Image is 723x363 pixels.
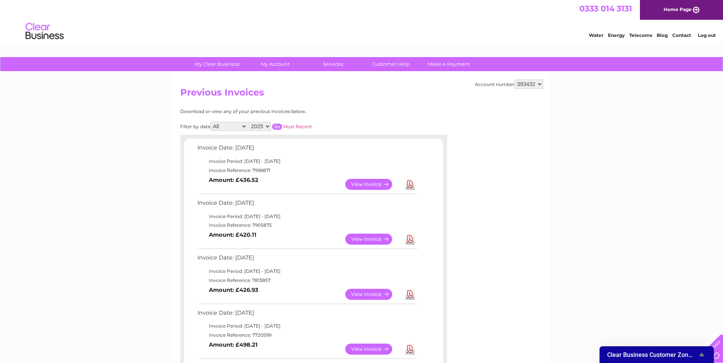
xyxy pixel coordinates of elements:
a: Most Recent [283,124,312,129]
a: Services [301,57,364,71]
a: View [345,344,401,355]
a: Energy [608,32,625,38]
b: Amount: £498.21 [209,341,258,348]
div: Clear Business is a trading name of Verastar Limited (registered in [GEOGRAPHIC_DATA] No. 3667643... [182,4,542,37]
td: Invoice Reference: 7720599 [196,331,418,340]
a: View [345,179,401,190]
a: View [345,289,401,300]
a: Log out [698,32,716,38]
a: Download [405,179,415,190]
a: Contact [672,32,691,38]
td: Invoice Period: [DATE] - [DATE] [196,157,418,166]
a: Telecoms [629,32,652,38]
td: Invoice Reference: 7996871 [196,166,418,175]
td: Invoice Period: [DATE] - [DATE] [196,322,418,331]
button: Show survey - Clear Business Customer Zone Survey [607,350,706,359]
td: Invoice Period: [DATE] - [DATE] [196,267,418,276]
img: logo.png [25,20,64,43]
b: Amount: £436.52 [209,177,258,183]
a: Download [405,234,415,245]
div: Download or view any of your previous invoices below. [180,109,380,114]
a: 0333 014 3131 [579,4,632,13]
td: Invoice Reference: 7813857 [196,276,418,285]
h2: Previous Invoices [180,87,543,102]
td: Invoice Period: [DATE] - [DATE] [196,212,418,221]
td: Invoice Reference: 7905875 [196,221,418,230]
div: Filter by date [180,122,380,131]
td: Invoice Date: [DATE] [196,308,418,322]
a: Download [405,289,415,300]
a: Download [405,344,415,355]
a: Customer Help [359,57,422,71]
a: My Account [244,57,306,71]
td: Invoice Date: [DATE] [196,143,418,157]
span: Clear Business Customer Zone Survey [607,351,697,358]
a: View [345,234,401,245]
a: My Clear Business [186,57,248,71]
div: Account number [475,80,543,89]
a: Blog [657,32,668,38]
td: Invoice Date: [DATE] [196,253,418,267]
a: Make A Payment [417,57,480,71]
b: Amount: £426.93 [209,287,258,293]
b: Amount: £420.11 [209,231,256,238]
td: Invoice Date: [DATE] [196,198,418,212]
a: Water [589,32,603,38]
